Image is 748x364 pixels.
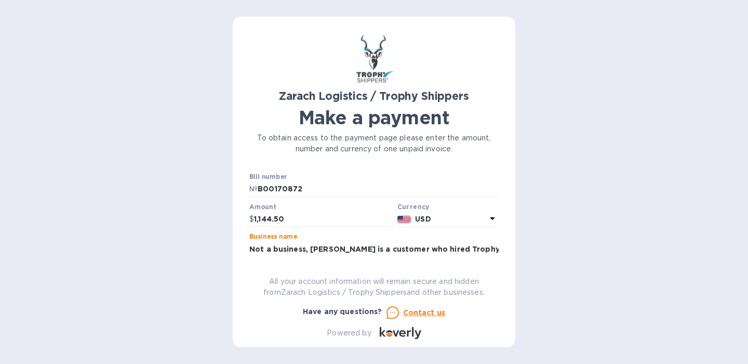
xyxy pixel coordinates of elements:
u: Contact us [403,308,446,317]
p: Powered by [327,328,371,339]
label: Business name [249,234,297,240]
b: Zarach Logistics / Trophy Shippers [279,89,469,102]
b: Currency [397,203,430,211]
b: Have any questions? [303,307,382,316]
img: USD [397,216,411,223]
b: USD [415,215,431,223]
label: Bill number [249,174,287,180]
p: To obtain access to the payment page please enter the amount, number and currency of one unpaid i... [249,133,499,154]
label: Amount [249,204,276,210]
p: $ [249,214,254,225]
input: 0.00 [254,212,393,227]
p: All your account information will remain secure and hidden from Zarach Logistics / Trophy Shipper... [249,276,499,298]
h1: Make a payment [249,107,499,128]
input: Enter business name [249,241,499,257]
p: № [249,184,258,194]
input: Enter bill number [258,181,499,197]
